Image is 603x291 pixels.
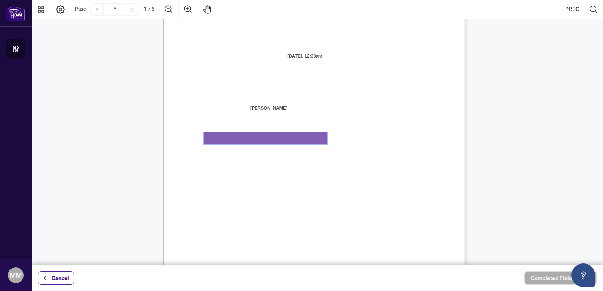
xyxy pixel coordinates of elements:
[571,263,595,287] button: Open asap
[10,270,22,281] span: MM
[43,275,49,281] span: arrow-left
[6,6,25,21] img: logo
[524,271,597,285] button: Completed Fields 0 of 2
[52,272,69,284] span: Cancel
[38,271,74,285] button: Cancel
